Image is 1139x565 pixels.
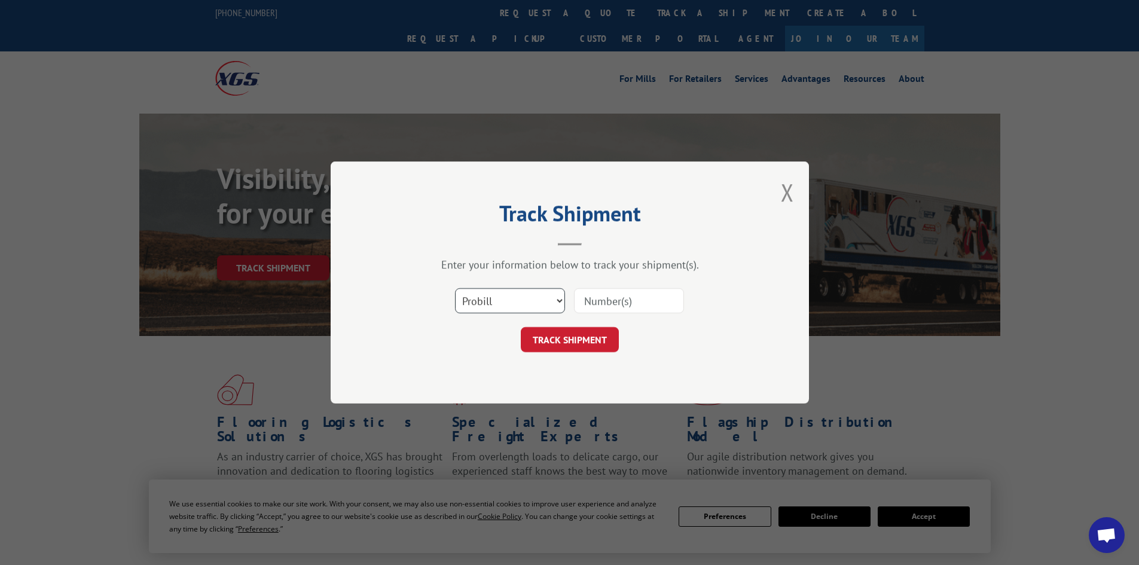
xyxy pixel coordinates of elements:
button: TRACK SHIPMENT [521,327,619,352]
h2: Track Shipment [390,205,749,228]
input: Number(s) [574,288,684,313]
div: Enter your information below to track your shipment(s). [390,258,749,271]
button: Close modal [781,176,794,208]
div: Open chat [1089,517,1125,553]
